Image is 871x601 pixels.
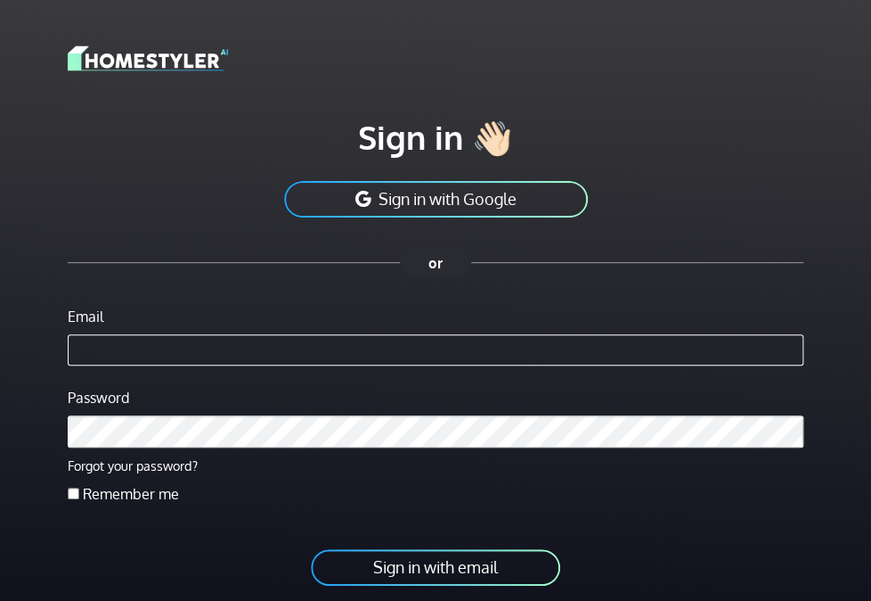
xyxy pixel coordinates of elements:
[68,117,803,158] h1: Sign in 👋🏻
[83,483,179,505] label: Remember me
[309,547,562,588] button: Sign in with email
[68,387,129,408] label: Password
[68,306,103,327] label: Email
[282,179,590,219] button: Sign in with Google
[68,457,198,473] a: Forgot your password?
[68,43,228,74] img: logo-3de290ba35641baa71223ecac5eacb59cb85b4c7fdf211dc9aaecaaee71ea2f8.svg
